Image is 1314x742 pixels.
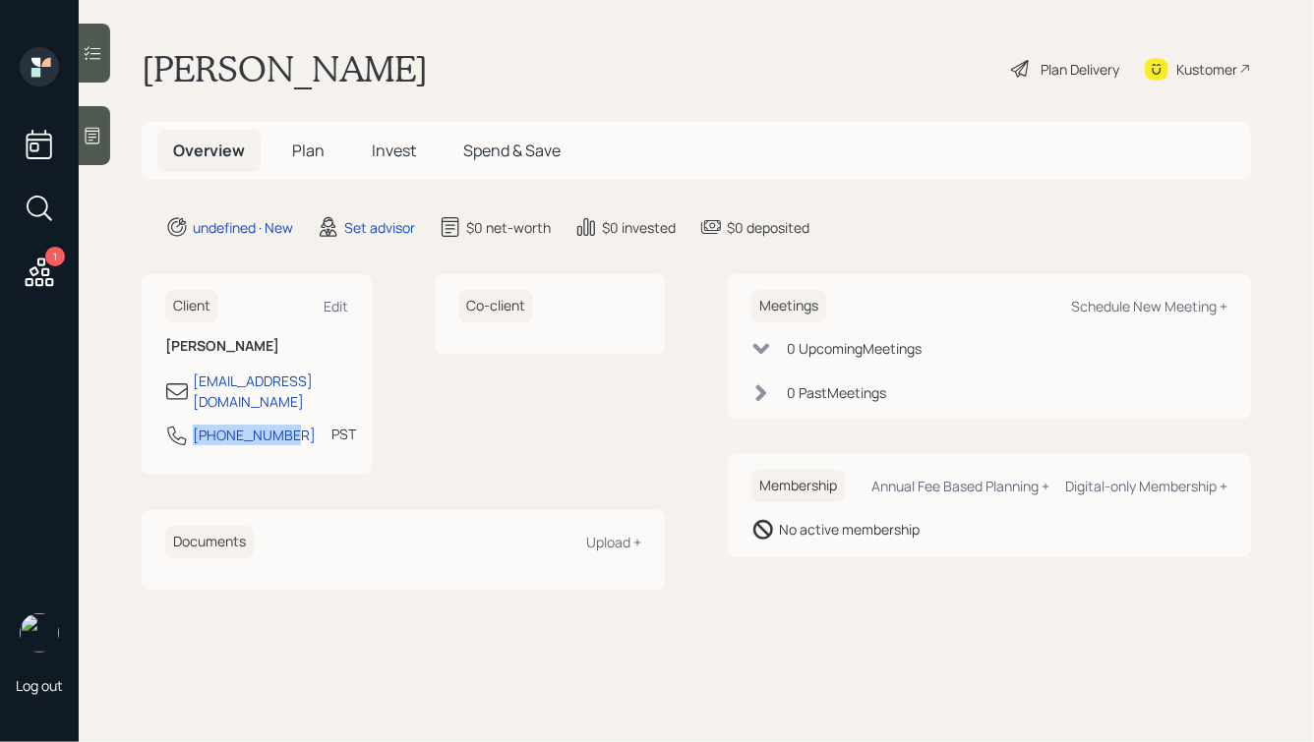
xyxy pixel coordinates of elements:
div: Schedule New Meeting + [1071,297,1227,315]
div: $0 invested [602,217,676,238]
div: Log out [16,676,63,695]
span: Spend & Save [463,140,561,161]
h6: Meetings [751,290,826,322]
h1: [PERSON_NAME] [142,47,428,90]
div: [PHONE_NUMBER] [193,425,316,445]
div: $0 deposited [727,217,809,238]
div: 1 [45,247,65,266]
div: 0 Past Meeting s [787,382,886,403]
h6: Documents [165,526,254,558]
div: Digital-only Membership + [1065,477,1227,495]
div: Kustomer [1176,59,1237,80]
span: Plan [292,140,325,161]
div: Plan Delivery [1041,59,1119,80]
h6: Client [165,290,218,322]
div: No active membership [779,519,920,540]
div: Edit [324,297,348,315]
div: Upload + [586,533,641,551]
div: Set advisor [344,217,415,238]
span: Invest [372,140,416,161]
span: Overview [173,140,245,161]
div: PST [331,424,356,444]
div: undefined · New [193,217,293,238]
img: hunter_neumayer.jpg [20,613,59,653]
div: $0 net-worth [466,217,551,238]
h6: Co-client [458,290,533,322]
h6: [PERSON_NAME] [165,338,348,355]
h6: Membership [751,470,845,502]
div: [EMAIL_ADDRESS][DOMAIN_NAME] [193,371,348,412]
div: Annual Fee Based Planning + [871,477,1049,495]
div: 0 Upcoming Meeting s [787,338,922,359]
